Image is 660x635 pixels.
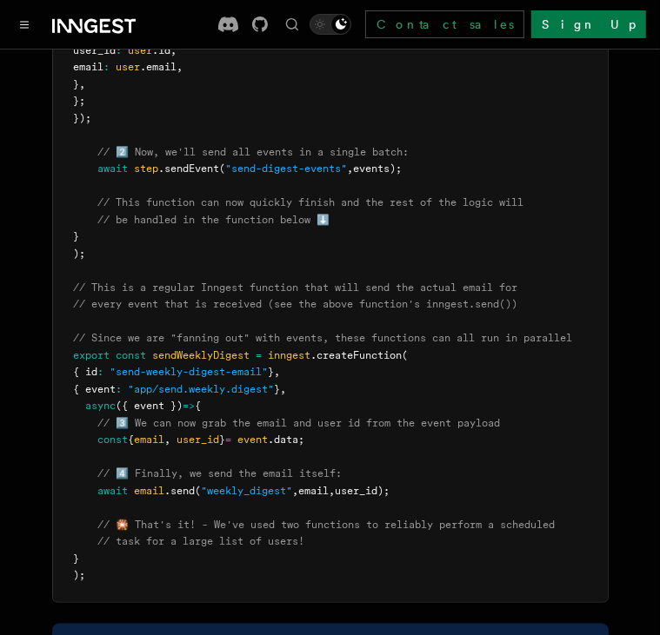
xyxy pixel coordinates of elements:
[98,417,501,429] span: // 3️⃣ We can now grab the email and user id from the event payload
[74,248,86,260] span: );
[98,162,129,175] span: await
[117,400,183,412] span: ({ event })
[74,366,98,378] span: { id
[282,14,303,35] button: Find something...
[117,61,141,73] span: user
[153,349,250,361] span: sendWeeklyDigest
[98,433,129,446] span: const
[74,383,117,395] span: { event
[336,485,390,497] span: user_id);
[293,485,299,497] span: ,
[98,366,104,378] span: :
[98,535,305,547] span: // task for a large list of users!
[196,485,202,497] span: (
[281,383,287,395] span: ,
[74,332,573,344] span: // Since we are "fanning out" with events, these functions can all run in parallel
[226,433,232,446] span: =
[74,112,92,124] span: });
[165,433,171,446] span: ,
[74,552,80,565] span: }
[159,162,220,175] span: .sendEvent
[117,44,123,56] span: :
[98,214,330,226] span: // be handled in the function below ⬇️
[165,485,196,497] span: .send
[98,196,524,208] span: // This function can now quickly finish and the rest of the logic will
[275,383,281,395] span: }
[98,519,556,531] span: // 🎇 That's it! - We've used two functions to reliably perform a scheduled
[183,400,196,412] span: =>
[365,10,524,38] a: Contact sales
[330,485,336,497] span: ,
[202,485,293,497] span: "weekly_digest"
[74,44,117,56] span: user_id
[531,10,646,38] a: Sign Up
[74,61,104,73] span: email
[74,281,518,294] span: // This is a regular Inngest function that will send the actual email for
[226,162,348,175] span: "send-digest-events"
[129,44,153,56] span: user
[117,349,147,361] span: const
[403,349,409,361] span: (
[86,400,117,412] span: async
[141,61,177,73] span: .email
[98,485,129,497] span: await
[269,433,305,446] span: .data;
[269,366,275,378] span: }
[129,433,135,446] span: {
[299,485,330,497] span: email
[80,78,86,90] span: ,
[74,230,80,242] span: }
[220,162,226,175] span: (
[135,162,159,175] span: step
[177,61,183,73] span: ,
[348,162,354,175] span: ,
[238,433,269,446] span: event
[74,349,110,361] span: export
[311,349,403,361] span: .createFunction
[196,400,202,412] span: {
[220,433,226,446] span: }
[257,349,263,361] span: =
[117,383,123,395] span: :
[104,61,110,73] span: :
[110,366,269,378] span: "send-weekly-digest-email"
[74,298,518,310] span: // every event that is received (see the above function's inngest.send())
[129,383,275,395] span: "app/send.weekly.digest"
[74,95,86,107] span: };
[275,366,281,378] span: ,
[171,44,177,56] span: ,
[135,433,165,446] span: email
[310,14,351,35] button: Toggle dark mode
[354,162,403,175] span: events);
[153,44,171,56] span: .id
[269,349,311,361] span: inngest
[98,467,343,480] span: // 4️⃣ Finally, we send the email itself:
[135,485,165,497] span: email
[14,14,35,35] button: Toggle navigation
[74,78,80,90] span: }
[74,569,86,581] span: );
[177,433,220,446] span: user_id
[98,146,410,158] span: // 2️⃣ Now, we'll send all events in a single batch:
